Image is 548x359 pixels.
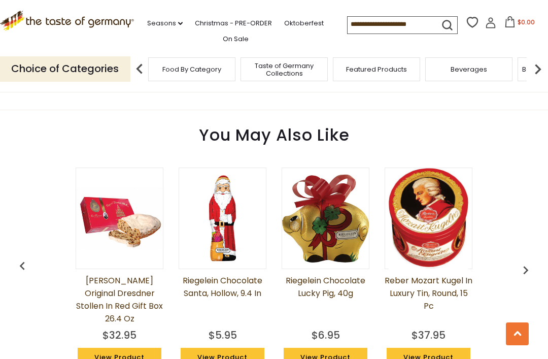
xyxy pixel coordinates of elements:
a: Oktoberfest [284,18,324,29]
div: $5.95 [209,328,237,343]
a: On Sale [223,34,249,45]
a: Beverages [451,66,487,73]
a: [PERSON_NAME] Original Dresdner Stollen in Red Gift Box 26.4 oz [76,274,163,325]
button: $0.00 [498,16,541,31]
a: Seasons [147,18,183,29]
img: previous arrow [129,59,150,79]
img: Riegelein Chocolate Lucky Pig, 40g [282,174,369,263]
a: Food By Category [162,66,221,73]
a: Taste of Germany Collections [244,62,325,77]
img: Emil Reimann Original Dresdner Stollen in Red Gift Box 26.4 oz [76,175,163,262]
img: previous arrow [518,262,534,278]
div: You May Also Like [16,110,531,155]
a: Riegelein Chocolate Lucky Pig, 40g [282,274,369,325]
img: Riegelein Chocolate Santa, Hollow, 9.4 in [179,175,266,262]
a: Riegelein Chocolate Santa, Hollow, 9.4 in [179,274,266,325]
div: $37.95 [412,328,446,343]
div: $32.95 [102,328,136,343]
img: previous arrow [14,258,30,274]
img: Reber Mozart Kugel in Luxury Tin, Round, 15 pc [389,168,469,269]
a: Reber Mozart Kugel in Luxury Tin, Round, 15 pc [385,274,472,325]
a: Featured Products [346,66,407,73]
span: $0.00 [518,18,535,26]
a: Christmas - PRE-ORDER [195,18,272,29]
div: $6.95 [312,328,340,343]
img: next arrow [528,59,548,79]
